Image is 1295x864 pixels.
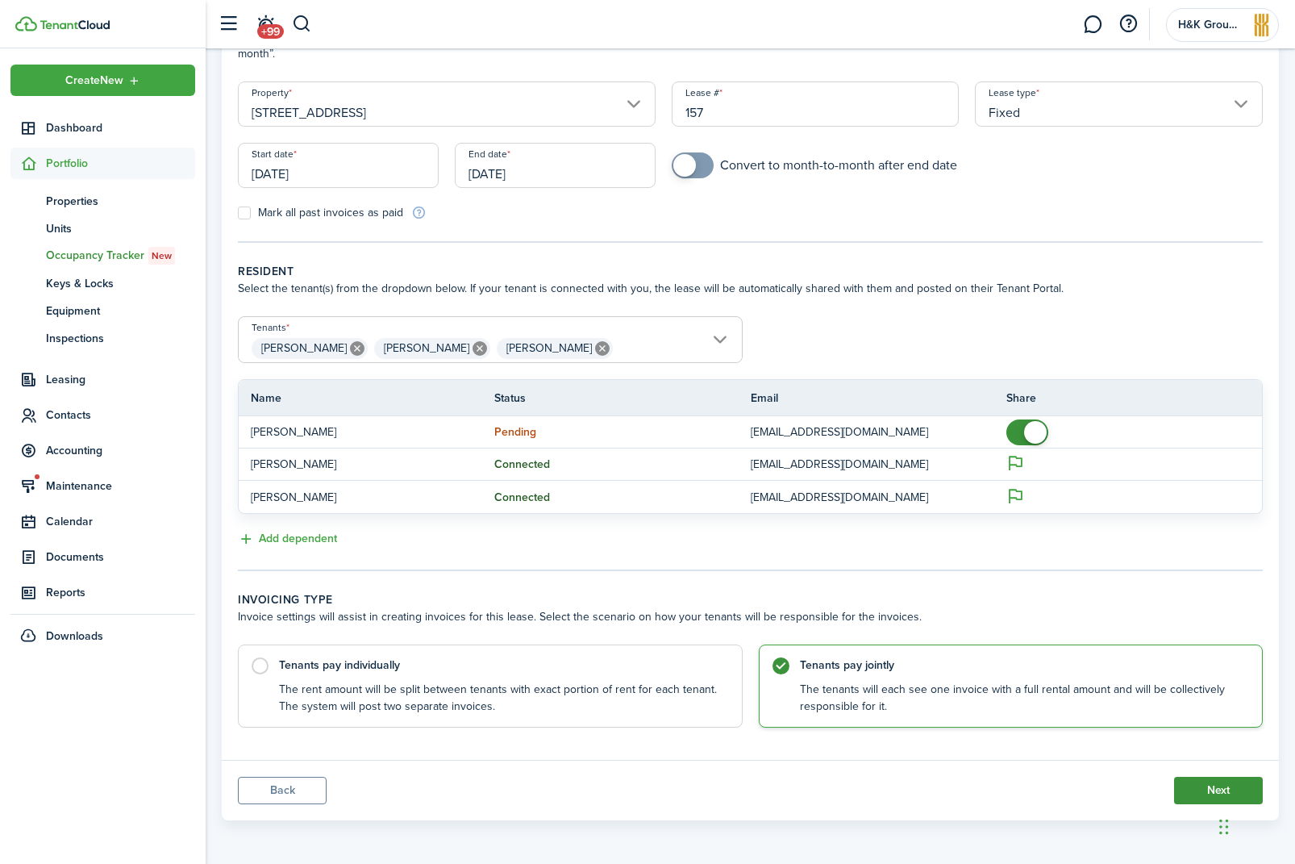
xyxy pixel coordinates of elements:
span: Contacts [46,407,195,424]
th: Email [751,390,1006,407]
span: Accounting [46,442,195,459]
p: [EMAIL_ADDRESS][DOMAIN_NAME] [751,424,982,440]
a: Occupancy TrackerNew [10,242,195,269]
wizard-step-header-description: Select the tenant(s) from the dropdown below. If your tenant is connected with you, the lease wil... [238,280,1263,297]
a: Properties [10,187,195,215]
button: Open resource center [1114,10,1142,38]
span: Occupancy Tracker [46,247,195,265]
span: Units [46,220,195,237]
a: Inspections [10,324,195,352]
a: Messaging [1077,4,1108,45]
button: Open menu [10,65,195,96]
p: [EMAIL_ADDRESS][DOMAIN_NAME] [751,489,982,506]
a: Dashboard [10,112,195,144]
iframe: Chat Widget [1214,787,1295,864]
span: Portfolio [46,155,195,172]
label: Mark all past invoices as paid [238,207,403,219]
span: +99 [257,24,284,39]
button: Search [292,10,312,38]
span: Maintenance [46,478,195,495]
p: [EMAIL_ADDRESS][DOMAIN_NAME] [751,456,982,473]
control-radio-card-description: The tenants will each see one invoice with a full rental amount and will be collectively responsi... [800,682,1247,715]
p: [PERSON_NAME] [251,489,470,506]
span: Properties [46,193,195,210]
div: 拖动 [1219,803,1229,851]
button: Add dependent [238,530,337,549]
img: TenantCloud [15,16,37,31]
span: [PERSON_NAME] [506,340,592,357]
button: Back [238,777,327,804]
img: H&K Group and Associates, Inc. [1249,12,1275,38]
span: New [152,248,172,263]
wizard-step-header-description: Invoice settings will assist in creating invoices for this lease. Select the scenario on how your... [238,608,1263,625]
span: Dashboard [46,119,195,136]
span: H&K Group and Associates, Inc. [1178,19,1243,31]
control-radio-card-description: The rent amount will be split between tenants with exact portion of rent for each tenant. The sys... [279,682,726,715]
th: Name [239,390,494,407]
div: 聊天小组件 [1214,787,1295,864]
button: Continue [1174,777,1263,804]
span: [PERSON_NAME] [384,340,469,357]
status: Connected [494,458,550,471]
a: Units [10,215,195,242]
span: Calendar [46,513,195,530]
span: Inspections [46,330,195,347]
img: TenantCloud [40,20,110,30]
status: Pending [494,426,536,439]
button: Open sidebar [213,9,244,40]
th: Share [1006,390,1262,407]
a: Reports [10,577,195,608]
a: Keys & Locks [10,269,195,297]
span: Reports [46,584,195,601]
span: Documents [46,549,195,566]
span: [PERSON_NAME] [261,340,347,357]
a: Equipment [10,297,195,324]
span: Keys & Locks [46,275,195,292]
p: [PERSON_NAME] [251,424,470,440]
span: Create New [65,75,123,86]
a: Notifications [250,4,281,45]
wizard-step-header-title: Invoicing type [238,591,1263,608]
control-radio-card-title: Tenants pay individually [279,657,726,674]
control-radio-card-title: Tenants pay jointly [800,657,1247,674]
span: Equipment [46,303,195,319]
input: mm/dd/yyyy [238,143,439,188]
span: Leasing [46,371,195,388]
wizard-step-header-title: Resident [238,263,1263,280]
p: [PERSON_NAME] [251,456,470,473]
span: Downloads [46,628,103,645]
status: Connected [494,491,550,504]
input: mm/dd/yyyy [455,143,656,188]
input: Select a property [238,81,656,127]
th: Status [494,390,750,407]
